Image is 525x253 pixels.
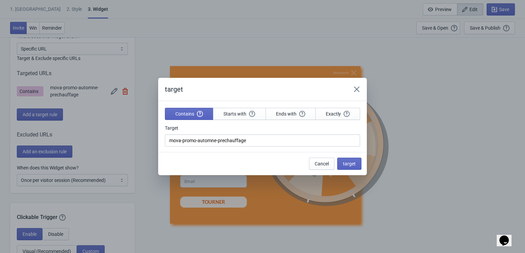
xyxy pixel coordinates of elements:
[276,111,305,117] span: Ends with
[175,111,203,117] span: Contains
[337,158,361,170] button: target
[326,111,350,117] span: Exactly
[351,83,363,95] button: Close
[165,125,178,131] label: Target
[497,226,518,246] iframe: chat widget
[165,85,344,94] h2: target
[315,108,360,120] button: Exactly
[266,108,316,120] button: Ends with
[223,111,255,117] span: Starts with
[213,108,266,120] button: Starts with
[309,158,335,170] button: Cancel
[315,161,329,166] span: Cancel
[343,161,356,166] span: target
[165,108,213,120] button: Contains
